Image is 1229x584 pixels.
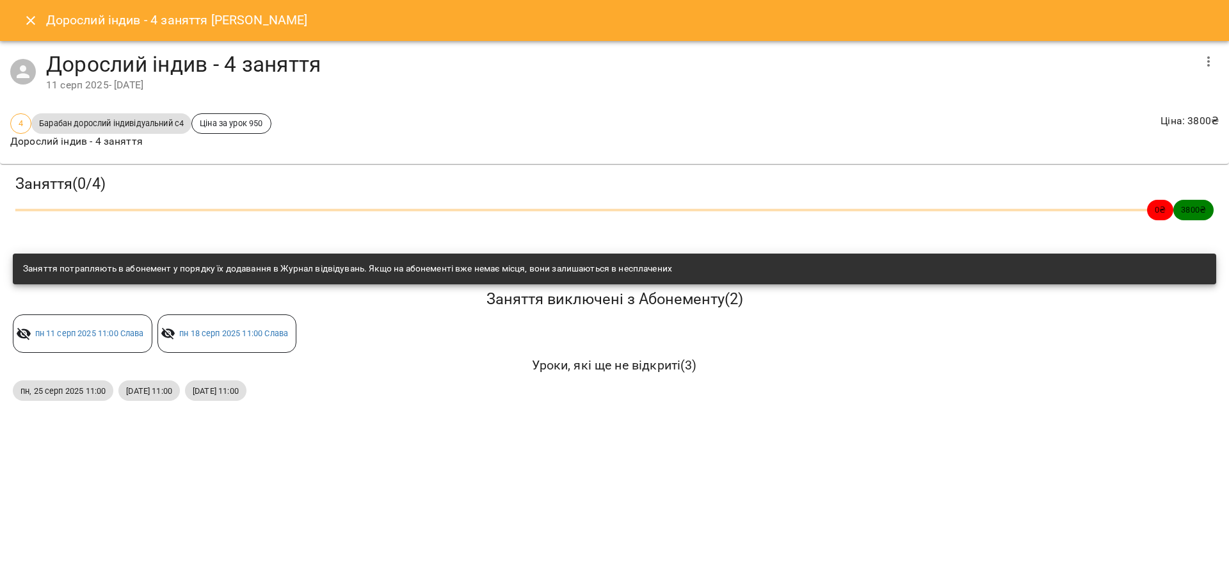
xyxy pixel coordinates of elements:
[35,328,144,338] a: пн 11 серп 2025 11:00 Слава
[11,117,31,129] span: 4
[15,5,46,36] button: Close
[1173,204,1214,216] span: 3800 ₴
[13,289,1216,309] h5: Заняття виключені з Абонементу ( 2 )
[46,51,1193,77] h4: Дорослий індив - 4 заняття
[46,10,308,30] h6: Дорослий індив - 4 заняття [PERSON_NAME]
[185,385,246,397] span: [DATE] 11:00
[179,328,288,338] a: пн 18 серп 2025 11:00 Слава
[15,174,1214,194] h3: Заняття ( 0 / 4 )
[13,355,1216,375] h6: Уроки, які ще не відкриті ( 3 )
[13,385,113,397] span: пн, 25 серп 2025 11:00
[192,117,270,129] span: Ціна за урок 950
[1161,113,1219,129] p: Ціна : 3800 ₴
[46,77,1193,93] div: 11 серп 2025 - [DATE]
[118,385,180,397] span: [DATE] 11:00
[10,134,271,149] p: Дорослий індив - 4 заняття
[31,117,191,129] span: Барабан дорослий індивідуальний с4
[1147,204,1173,216] span: 0 ₴
[23,257,672,280] div: Заняття потрапляють в абонемент у порядку їх додавання в Журнал відвідувань. Якщо на абонементі в...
